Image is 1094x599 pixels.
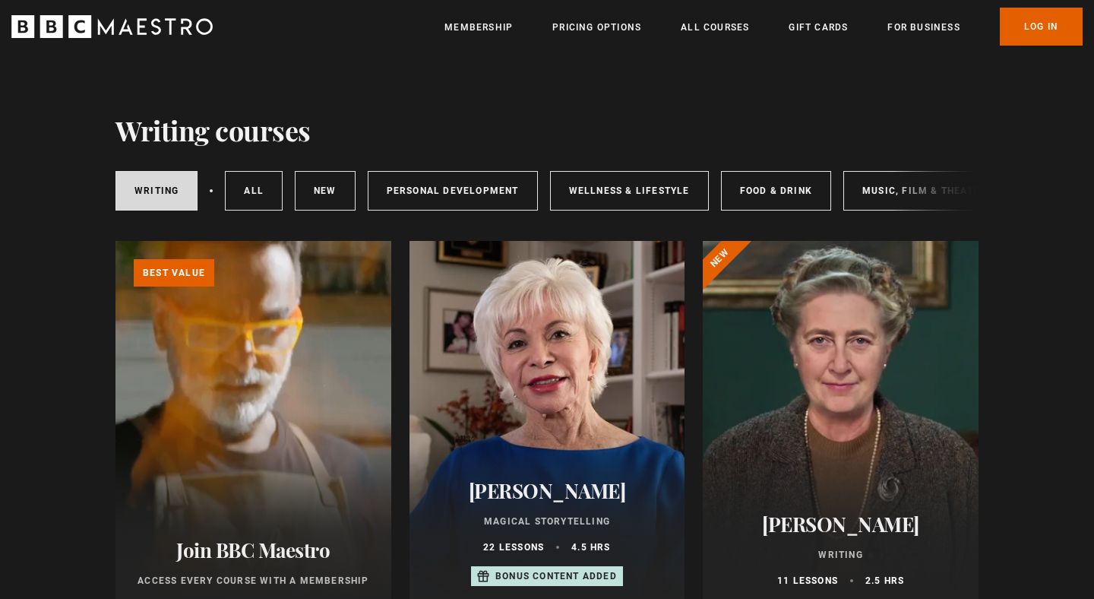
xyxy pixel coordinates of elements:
[444,20,513,35] a: Membership
[843,171,1005,211] a: Music, Film & Theatre
[789,20,848,35] a: Gift Cards
[225,171,283,211] a: All
[1000,8,1083,46] a: Log In
[495,569,617,583] p: Bonus content added
[11,15,213,38] svg: BBC Maestro
[721,512,960,536] h2: [PERSON_NAME]
[721,548,960,562] p: Writing
[428,479,667,502] h2: [PERSON_NAME]
[552,20,641,35] a: Pricing Options
[115,114,311,146] h1: Writing courses
[444,8,1083,46] nav: Primary
[134,259,214,287] p: Best value
[428,515,667,528] p: Magical Storytelling
[483,540,544,554] p: 22 lessons
[295,171,356,211] a: New
[777,574,838,588] p: 11 lessons
[115,171,198,211] a: Writing
[865,574,904,588] p: 2.5 hrs
[721,171,831,211] a: Food & Drink
[887,20,960,35] a: For business
[368,171,538,211] a: Personal Development
[571,540,610,554] p: 4.5 hrs
[681,20,749,35] a: All Courses
[550,171,709,211] a: Wellness & Lifestyle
